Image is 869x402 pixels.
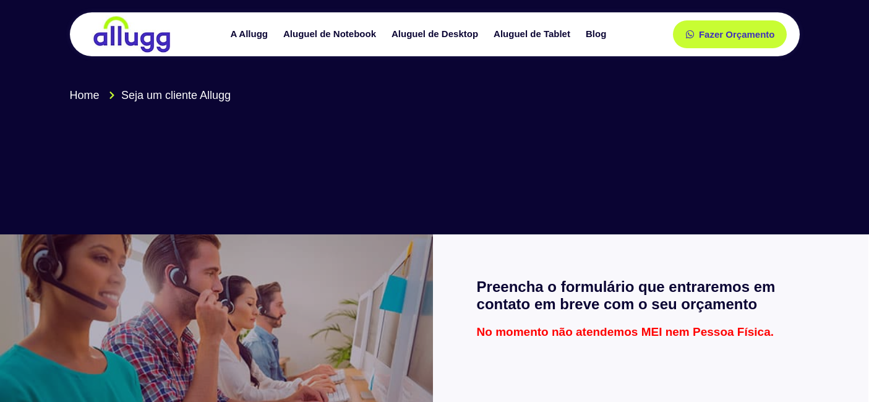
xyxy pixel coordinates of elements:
[699,30,775,39] span: Fazer Orçamento
[673,20,787,48] a: Fazer Orçamento
[385,24,487,45] a: Aluguel de Desktop
[477,278,825,314] h2: Preencha o formulário que entraremos em contato em breve com o seu orçamento
[70,87,100,104] span: Home
[487,24,580,45] a: Aluguel de Tablet
[477,326,825,338] p: No momento não atendemos MEI nem Pessoa Física.
[92,15,172,53] img: locação de TI é Allugg
[277,24,385,45] a: Aluguel de Notebook
[224,24,277,45] a: A Allugg
[118,87,231,104] span: Seja um cliente Allugg
[580,24,615,45] a: Blog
